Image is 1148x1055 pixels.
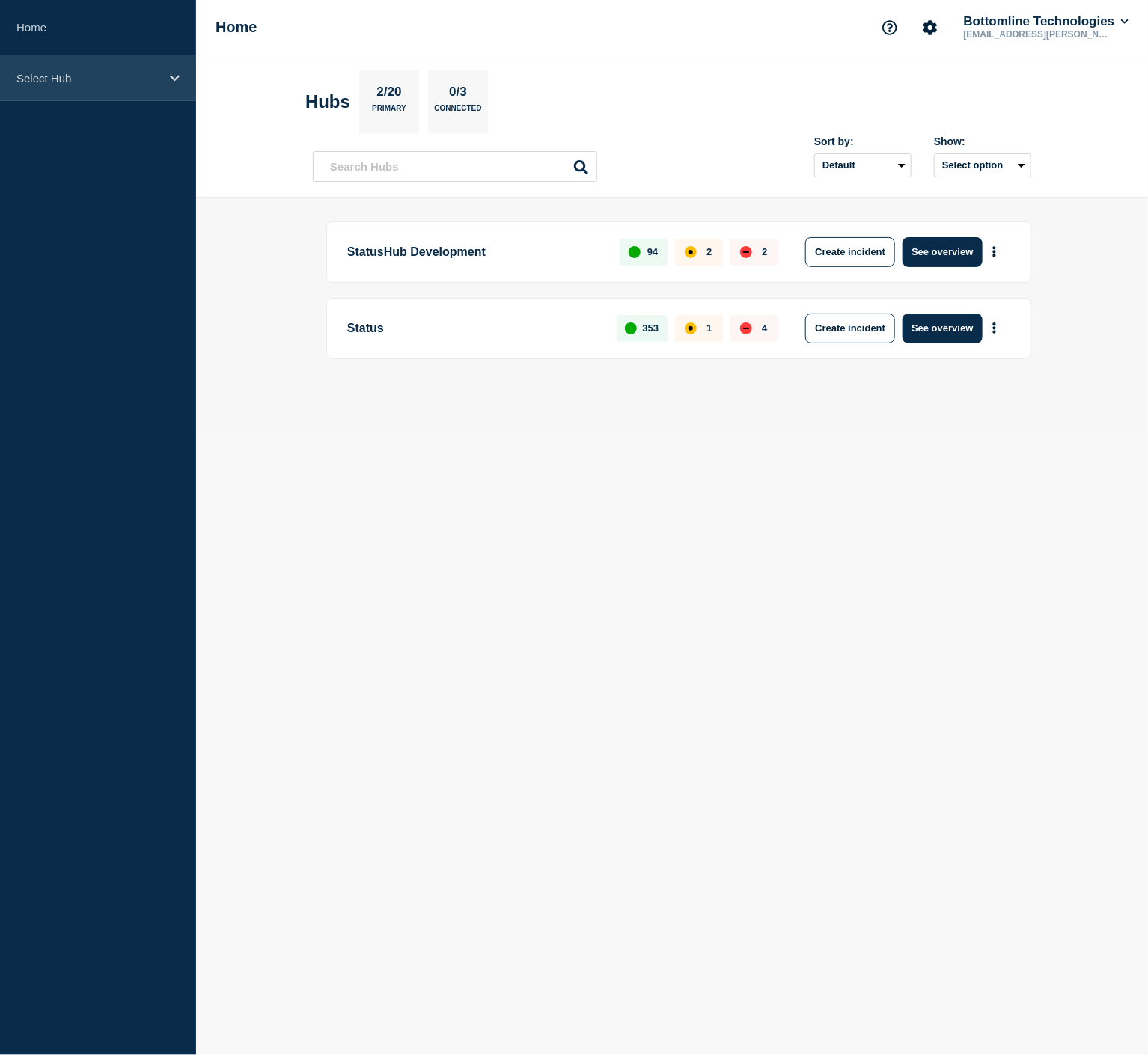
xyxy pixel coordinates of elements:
button: Account settings [915,12,946,43]
p: 0/3 [444,85,473,104]
h1: Home [216,19,257,36]
div: Sort by: [814,135,912,147]
button: Create incident [805,237,895,267]
p: Status [347,314,599,343]
h2: Hubs [305,91,350,112]
p: 353 [643,322,659,334]
p: [EMAIL_ADDRESS][PERSON_NAME][DOMAIN_NAME] [961,29,1117,40]
p: 2 [762,246,767,257]
p: 1 [706,322,712,334]
p: Primary [372,104,406,120]
div: down [740,246,752,258]
button: See overview [903,314,982,343]
p: Select Hub [16,72,160,85]
div: Show: [934,135,1031,147]
button: More actions [985,314,1004,342]
div: down [740,322,752,334]
p: 2/20 [371,85,407,104]
p: StatusHub Development [347,237,602,267]
select: Sort by [814,153,912,177]
p: Connected [434,104,481,120]
button: More actions [985,238,1004,266]
p: 94 [647,246,658,257]
div: up [629,246,641,258]
button: Create incident [805,314,895,343]
div: affected [685,246,697,258]
button: Support [874,12,906,43]
div: up [625,322,637,334]
button: Select option [934,153,1031,177]
div: affected [685,322,697,334]
p: 4 [762,322,767,334]
button: See overview [903,237,982,267]
button: Bottomline Technologies [961,14,1132,29]
p: 2 [706,246,712,257]
input: Search Hubs [313,151,597,182]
